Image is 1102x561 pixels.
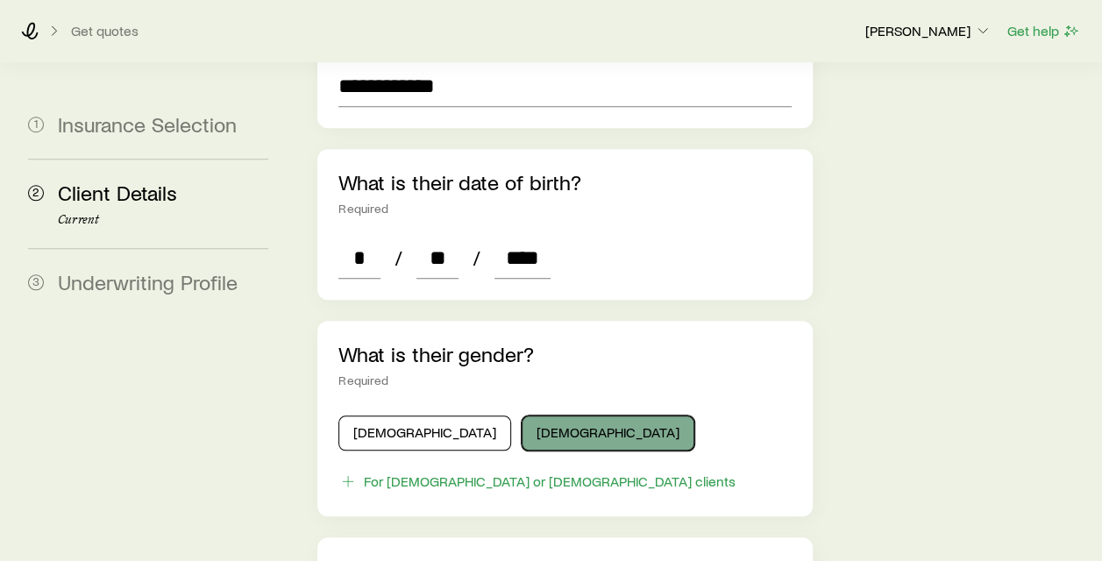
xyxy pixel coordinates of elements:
[338,373,791,387] div: Required
[28,274,44,290] span: 3
[865,22,992,39] p: [PERSON_NAME]
[364,472,736,490] div: For [DEMOGRAPHIC_DATA] or [DEMOGRAPHIC_DATA] clients
[28,117,44,132] span: 1
[522,415,694,451] button: [DEMOGRAPHIC_DATA]
[70,23,139,39] button: Get quotes
[338,472,736,492] button: For [DEMOGRAPHIC_DATA] or [DEMOGRAPHIC_DATA] clients
[58,111,237,137] span: Insurance Selection
[28,185,44,201] span: 2
[338,170,791,195] p: What is their date of birth?
[466,245,487,270] span: /
[338,342,791,366] p: What is their gender?
[58,269,238,295] span: Underwriting Profile
[58,180,177,205] span: Client Details
[58,213,268,227] p: Current
[864,21,992,42] button: [PERSON_NAME]
[338,202,791,216] div: Required
[387,245,409,270] span: /
[1006,21,1081,41] button: Get help
[338,415,511,451] button: [DEMOGRAPHIC_DATA]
